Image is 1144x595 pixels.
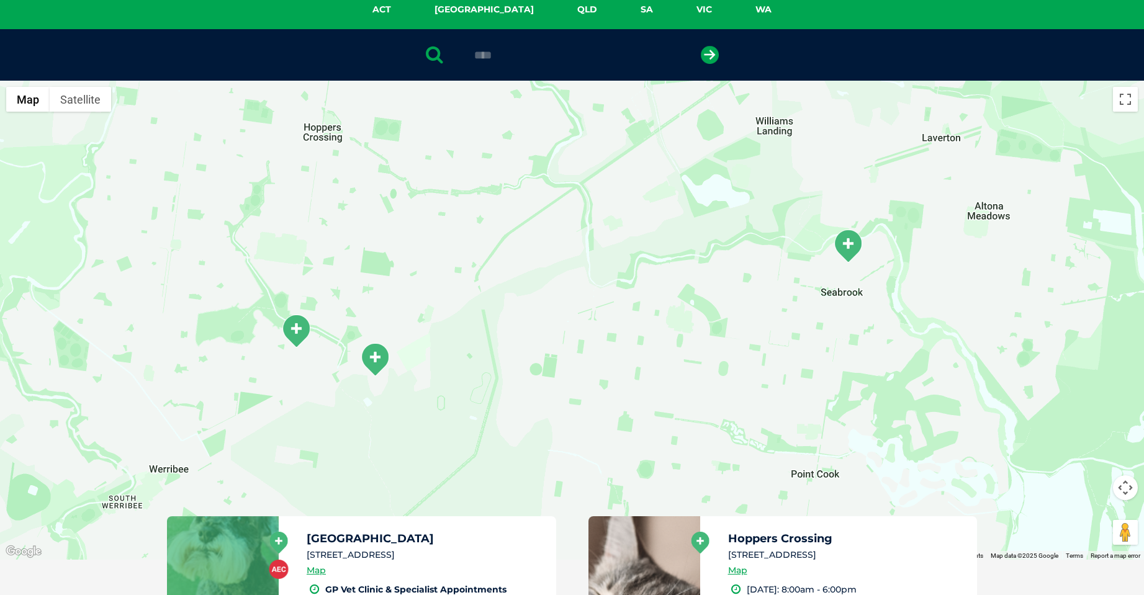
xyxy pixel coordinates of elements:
button: Show satellite imagery [50,87,111,112]
img: Google [3,544,44,560]
div: Point Cook [832,229,863,263]
a: Terms [1066,552,1083,559]
a: SA [619,2,675,17]
a: Map [728,563,747,578]
a: VIC [675,2,734,17]
a: QLD [556,2,619,17]
div: Greencross Vet Hospital [359,342,390,377]
b: GP Vet Clinic & Specialist Appointments [325,584,507,595]
a: WA [734,2,793,17]
div: Hoppers Crossing [281,314,312,348]
li: [STREET_ADDRESS] [728,548,966,561]
button: Map camera controls [1113,475,1138,500]
span: Map data ©2025 Google [991,552,1058,559]
a: Open this area in Google Maps (opens a new window) [3,544,44,560]
a: ACT [351,2,413,17]
h5: Hoppers Crossing [728,533,966,544]
button: Drag Pegman onto the map to open Street View [1113,520,1138,545]
h5: [GEOGRAPHIC_DATA] [307,533,545,544]
button: Search [1120,56,1132,69]
li: [STREET_ADDRESS] [307,548,545,561]
a: Map [307,563,326,578]
a: Report a map error [1091,552,1140,559]
a: [GEOGRAPHIC_DATA] [413,2,556,17]
button: Toggle fullscreen view [1113,87,1138,112]
button: Show street map [6,87,50,112]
